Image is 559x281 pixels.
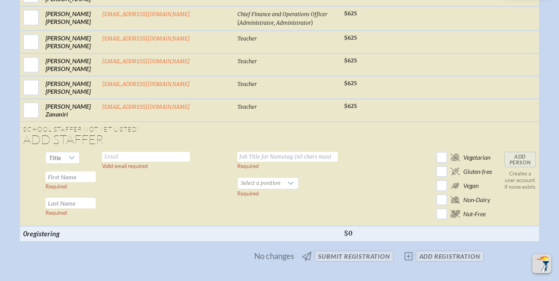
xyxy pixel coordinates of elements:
[49,154,61,161] span: Title
[311,18,313,26] span: )
[27,229,60,238] span: registering
[20,226,99,241] th: 0
[341,226,370,241] th: $0
[237,81,257,88] span: Teacher
[344,103,357,109] span: $625
[46,152,64,163] span: Title
[42,76,99,99] td: [PERSON_NAME] [PERSON_NAME]
[237,163,259,169] label: Required
[463,182,479,190] span: Vegan
[504,170,536,190] p: Creates a user account if none exists
[532,254,551,273] button: Scroll Top
[102,152,190,162] input: Email
[237,18,239,26] span: (
[237,104,257,110] span: Teacher
[42,53,99,76] td: [PERSON_NAME] [PERSON_NAME]
[46,198,96,208] input: Last Name
[463,168,492,175] span: Gluten-free
[463,196,490,204] span: Non-Dairy
[463,210,486,218] span: Nut-Free
[344,10,357,17] span: $625
[534,256,550,272] img: To the top
[102,163,148,169] label: Valid email required
[237,152,338,162] input: Job Title for Nametag (40 chars max)
[42,31,99,53] td: [PERSON_NAME] [PERSON_NAME]
[46,210,67,216] label: Required
[344,35,357,41] span: $625
[46,172,96,182] input: First Name
[46,183,67,190] label: Required
[237,58,257,65] span: Teacher
[102,35,190,42] a: [EMAIL_ADDRESS][DOMAIN_NAME]
[42,99,99,122] td: [PERSON_NAME] Zananiri
[463,153,490,161] span: Vegetarian
[102,11,190,18] a: [EMAIL_ADDRESS][DOMAIN_NAME]
[42,6,99,31] td: [PERSON_NAME] [PERSON_NAME]
[237,11,328,18] span: Chief Finance and Operations Officer
[102,58,190,65] a: [EMAIL_ADDRESS][DOMAIN_NAME]
[344,57,357,64] span: $625
[254,251,294,261] span: No changes
[102,81,190,88] a: [EMAIL_ADDRESS][DOMAIN_NAME]
[239,20,311,26] span: Administrator, Administrator
[102,104,190,110] a: [EMAIL_ADDRESS][DOMAIN_NAME]
[237,35,257,42] span: Teacher
[238,178,284,189] span: Select a position
[237,190,259,197] label: Required
[344,80,357,87] span: $625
